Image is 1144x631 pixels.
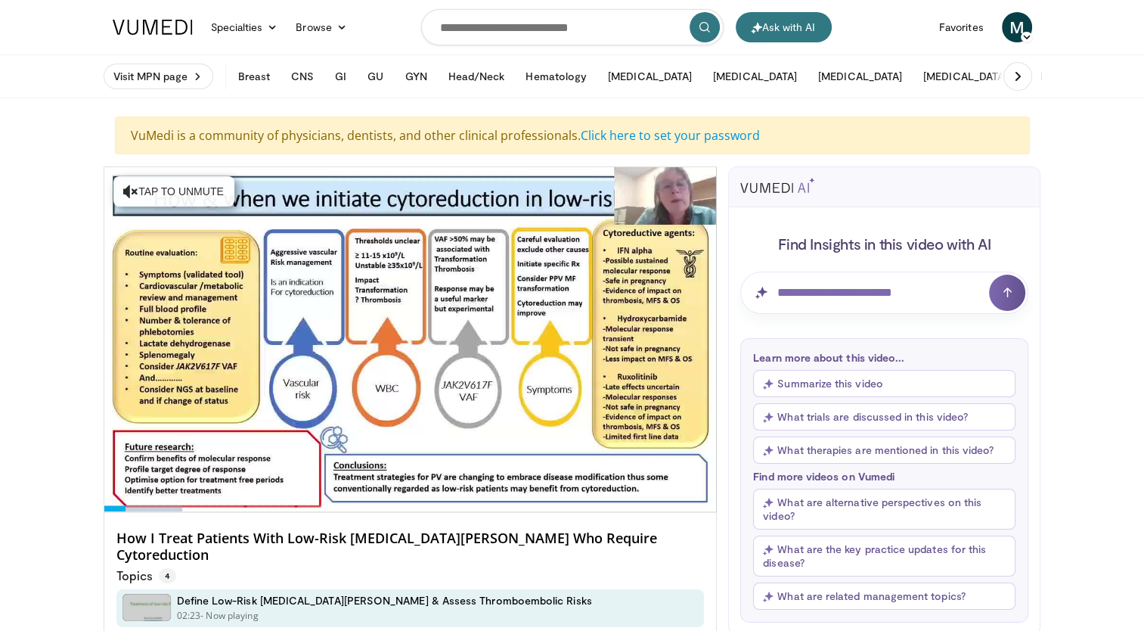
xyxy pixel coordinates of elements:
[740,178,814,193] img: vumedi-ai-logo.svg
[753,489,1015,530] button: What are alternative perspectives on this video?
[704,61,806,92] button: [MEDICAL_DATA]
[581,127,760,144] a: Click here to set your password
[116,530,705,563] h4: How I Treat Patients With Low-Risk [MEDICAL_DATA][PERSON_NAME] Who Require Cytoreduction
[740,234,1028,253] h4: Find Insights in this video with AI
[113,176,234,207] button: Tap to unmute
[104,167,717,512] video-js: Video Player
[229,61,279,92] button: Breast
[202,12,287,42] a: Specialties
[439,61,514,92] button: Head/Neck
[113,20,193,35] img: VuMedi Logo
[516,61,596,92] button: Hematology
[753,470,1015,483] p: Find more videos on Vumedi
[753,583,1015,610] button: What are related management topics?
[104,64,213,89] a: Visit MPN page
[753,370,1015,397] button: Summarize this video
[358,61,392,92] button: GU
[326,61,355,92] button: GI
[930,12,993,42] a: Favorites
[177,609,201,623] p: 02:23
[753,403,1015,431] button: What trials are discussed in this video?
[1002,12,1032,42] a: M
[753,351,1015,364] p: Learn more about this video...
[736,12,832,42] button: Ask with AI
[421,9,724,45] input: Search topics, interventions
[116,568,176,583] p: Topics
[200,609,259,623] p: - Now playing
[282,61,323,92] button: CNS
[753,437,1015,464] button: What therapies are mentioned in this video?
[395,61,436,92] button: GYN
[177,594,592,608] h4: Define Low-Risk [MEDICAL_DATA][PERSON_NAME] & Assess Thromboembolic Risks
[753,536,1015,577] button: What are the key practice updates for this disease?
[809,61,911,92] button: [MEDICAL_DATA]
[914,61,1016,92] button: [MEDICAL_DATA]
[599,61,701,92] button: [MEDICAL_DATA]
[159,568,176,583] span: 4
[740,272,1028,314] input: Question for AI
[115,117,1030,154] div: VuMedi is a community of physicians, dentists, and other clinical professionals.
[287,12,356,42] a: Browse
